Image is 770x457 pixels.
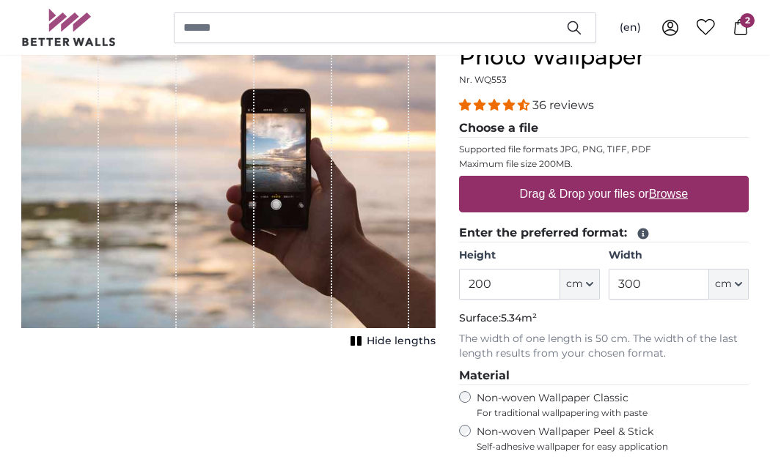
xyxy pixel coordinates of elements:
[459,119,749,138] legend: Choose a file
[459,311,749,326] p: Surface:
[560,269,600,300] button: cm
[459,224,749,242] legend: Enter the preferred format:
[459,74,507,85] span: Nr. WQ553
[459,248,599,263] label: Height
[649,187,688,200] u: Browse
[501,311,537,324] span: 5.34m²
[477,425,749,453] label: Non-woven Wallpaper Peel & Stick
[21,18,436,352] div: 1 of 1
[477,441,749,453] span: Self-adhesive wallpaper for easy application
[459,367,749,385] legend: Material
[715,277,732,291] span: cm
[459,332,749,361] p: The width of one length is 50 cm. The width of the last length results from your chosen format.
[346,331,436,352] button: Hide lengths
[459,144,749,155] p: Supported file formats JPG, PNG, TIFF, PDF
[477,391,749,419] label: Non-woven Wallpaper Classic
[21,9,117,46] img: Betterwalls
[532,98,594,112] span: 36 reviews
[459,98,532,112] span: 4.31 stars
[608,15,653,41] button: (en)
[367,334,436,349] span: Hide lengths
[740,13,755,28] span: 2
[477,407,749,419] span: For traditional wallpapering with paste
[514,179,694,209] label: Drag & Drop your files or
[709,269,749,300] button: cm
[459,158,749,170] p: Maximum file size 200MB.
[609,248,749,263] label: Width
[566,277,583,291] span: cm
